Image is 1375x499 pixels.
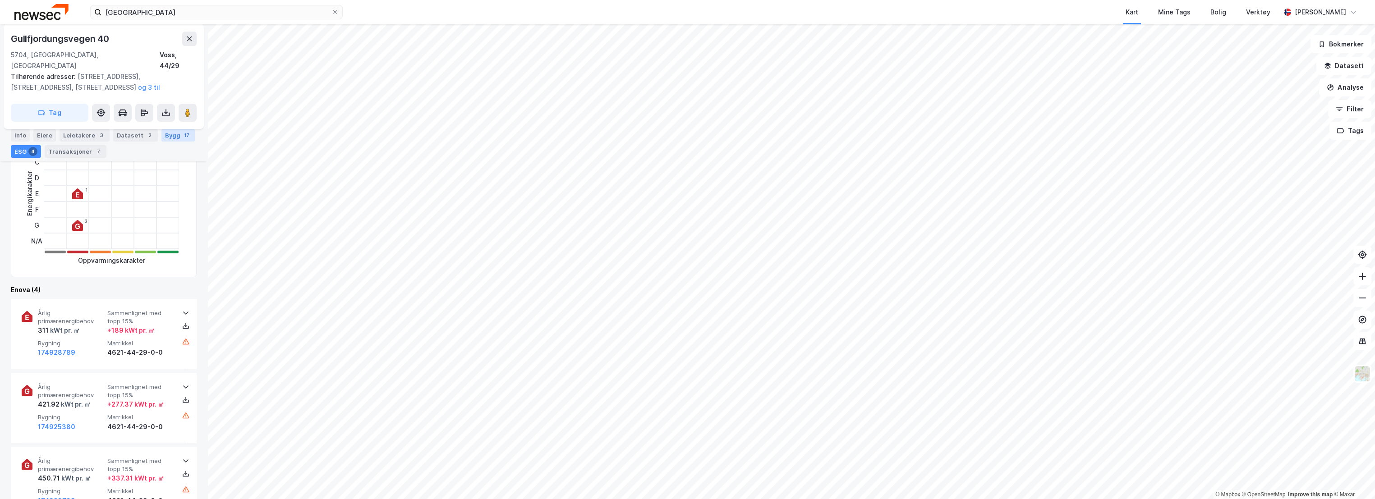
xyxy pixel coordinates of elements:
div: 4621-44-29-0-0 [107,347,173,358]
div: Gullfjordungsvegen 40 [11,32,111,46]
div: Mine Tags [1158,7,1191,18]
div: 7 [94,147,103,156]
span: Bygning [38,413,104,421]
div: Enova (4) [11,284,197,295]
button: 174925380 [38,421,75,432]
span: Sammenlignet med topp 15% [107,383,173,399]
div: + 277.37 kWt pr. ㎡ [107,399,164,410]
button: Analyse [1319,78,1371,96]
button: Bokmerker [1311,35,1371,53]
div: C [31,154,42,170]
a: Mapbox [1215,491,1240,498]
div: Bygg [161,129,195,142]
div: ESG [11,145,41,158]
div: Datasett [113,129,158,142]
span: Årlig primærenergibehov [38,457,104,473]
div: kWt pr. ㎡ [60,473,91,484]
iframe: Chat Widget [1330,456,1375,499]
div: N/A [31,233,42,249]
div: 450.71 [38,473,91,484]
span: Matrikkel [107,413,173,421]
div: Energikarakter [24,171,35,216]
div: E [31,186,42,201]
div: [STREET_ADDRESS], [STREET_ADDRESS], [STREET_ADDRESS] [11,71,189,93]
div: + 337.31 kWt pr. ㎡ [107,473,164,484]
div: 2 [145,131,154,140]
span: Sammenlignet med topp 15% [107,457,173,473]
img: newsec-logo.f6e21ccffca1b3a03d2d.png [14,4,69,20]
div: + 189 kWt pr. ㎡ [107,325,155,336]
div: 4 [28,147,37,156]
div: Kart [1126,7,1138,18]
span: Matrikkel [107,339,173,347]
input: Søk på adresse, matrikkel, gårdeiere, leietakere eller personer [101,5,331,19]
div: G [31,217,42,233]
span: Sammenlignet med topp 15% [107,309,173,325]
div: Oppvarmingskarakter [78,255,145,266]
div: 4621-44-29-0-0 [107,421,173,432]
span: Matrikkel [107,487,173,495]
div: Eiere [33,129,56,142]
div: 17 [182,131,191,140]
a: OpenStreetMap [1242,491,1286,498]
button: Datasett [1316,57,1371,75]
span: Tilhørende adresser: [11,73,78,80]
div: 1 [85,187,87,192]
div: Leietakere [60,129,110,142]
button: Filter [1328,100,1371,118]
div: 3 [85,219,87,224]
div: 3 [97,131,106,140]
button: 174928789 [38,347,75,358]
div: Bolig [1210,7,1226,18]
span: Bygning [38,487,104,495]
button: Tag [11,104,88,122]
div: [PERSON_NAME] [1295,7,1346,18]
span: Årlig primærenergibehov [38,383,104,399]
div: Voss, 44/29 [160,50,197,71]
a: Improve this map [1288,491,1333,498]
div: Verktøy [1246,7,1270,18]
div: F [31,201,42,217]
div: kWt pr. ㎡ [60,399,91,410]
div: Transaksjoner [45,145,106,158]
div: Info [11,129,30,142]
div: 421.92 [38,399,91,410]
img: Z [1354,365,1371,382]
span: Årlig primærenergibehov [38,309,104,325]
div: kWt pr. ㎡ [49,325,80,336]
div: Kontrollprogram for chat [1330,456,1375,499]
div: D [31,170,42,186]
span: Bygning [38,339,104,347]
div: 5704, [GEOGRAPHIC_DATA], [GEOGRAPHIC_DATA] [11,50,160,71]
div: 311 [38,325,80,336]
button: Tags [1329,122,1371,140]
